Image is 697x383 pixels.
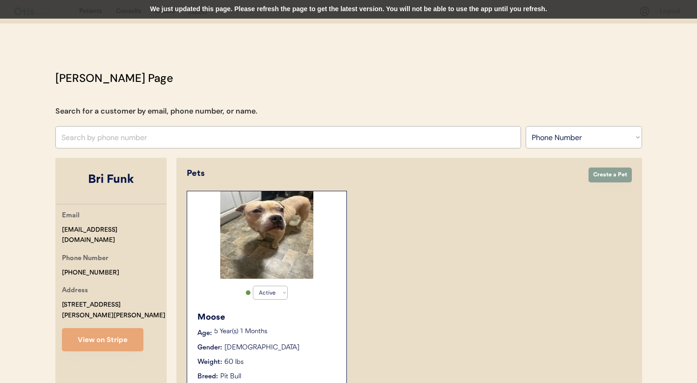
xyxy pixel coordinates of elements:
[589,168,632,182] button: Create a Pet
[197,357,222,367] div: Weight:
[224,357,244,367] div: 60 lbs
[62,268,119,278] div: [PHONE_NUMBER]
[62,225,167,246] div: [EMAIL_ADDRESS][DOMAIN_NAME]
[187,168,579,180] div: Pets
[214,329,337,335] p: 5 Year(s) 1 Months
[224,343,299,353] div: [DEMOGRAPHIC_DATA]
[62,300,167,321] div: [STREET_ADDRESS][PERSON_NAME][PERSON_NAME]
[55,126,521,148] input: Search by phone number
[55,70,173,87] div: [PERSON_NAME] Page
[197,311,337,324] div: Moose
[55,106,257,117] div: Search for a customer by email, phone number, or name.
[197,343,222,353] div: Gender:
[62,210,80,222] div: Email
[197,372,218,382] div: Breed:
[197,329,212,338] div: Age:
[62,328,143,351] button: View on Stripe
[220,372,241,382] div: Pit Bull
[62,285,88,297] div: Address
[55,171,167,189] div: Bri Funk
[220,191,313,279] img: IMG_3218.jpeg
[62,253,108,265] div: Phone Number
